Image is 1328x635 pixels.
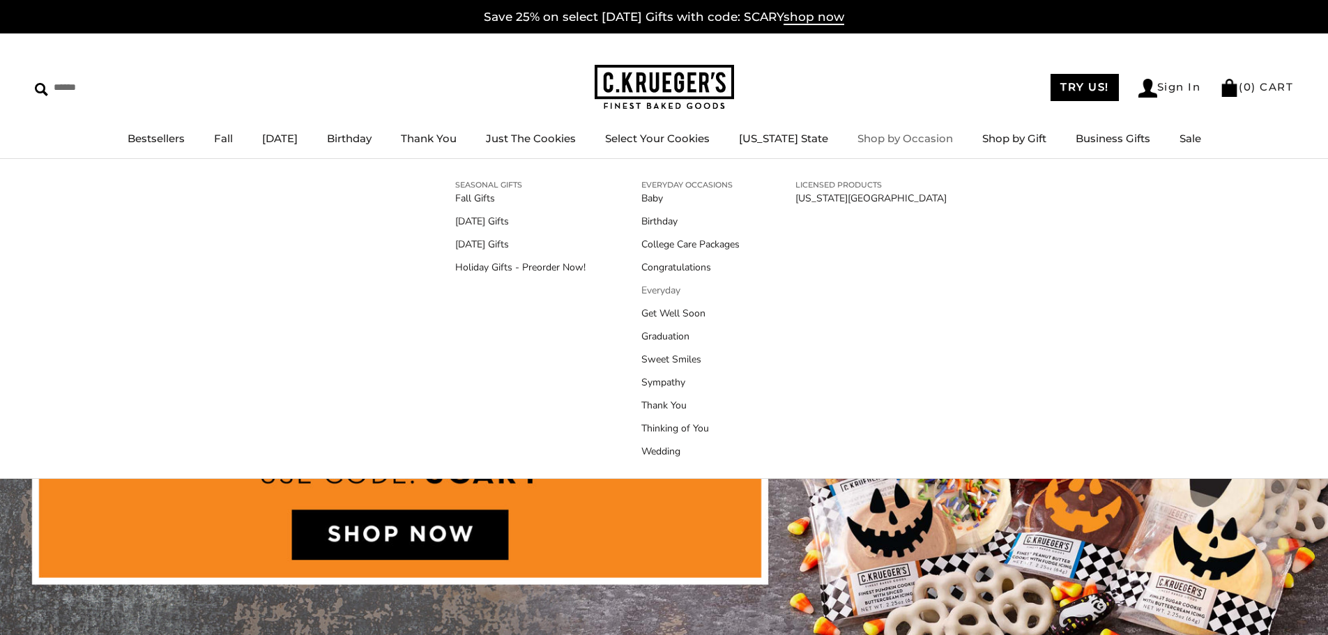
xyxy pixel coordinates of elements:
[795,191,947,206] a: [US_STATE][GEOGRAPHIC_DATA]
[35,83,48,96] img: Search
[455,237,586,252] a: [DATE] Gifts
[1076,132,1150,145] a: Business Gifts
[641,398,740,413] a: Thank You
[262,132,298,145] a: [DATE]
[641,178,740,191] a: EVERYDAY OCCASIONS
[795,178,947,191] a: LICENSED PRODUCTS
[641,375,740,390] a: Sympathy
[641,237,740,252] a: College Care Packages
[857,132,953,145] a: Shop by Occasion
[641,214,740,229] a: Birthday
[486,132,576,145] a: Just The Cookies
[784,10,844,25] span: shop now
[641,329,740,344] a: Graduation
[1220,79,1239,97] img: Bag
[128,132,185,145] a: Bestsellers
[641,260,740,275] a: Congratulations
[327,132,372,145] a: Birthday
[1220,80,1293,93] a: (0) CART
[455,260,586,275] a: Holiday Gifts - Preorder Now!
[1051,74,1119,101] a: TRY US!
[214,132,233,145] a: Fall
[35,77,201,98] input: Search
[641,421,740,436] a: Thinking of You
[1180,132,1201,145] a: Sale
[982,132,1046,145] a: Shop by Gift
[739,132,828,145] a: [US_STATE] State
[455,214,586,229] a: [DATE] Gifts
[641,352,740,367] a: Sweet Smiles
[641,191,740,206] a: Baby
[455,191,586,206] a: Fall Gifts
[595,65,734,110] img: C.KRUEGER'S
[641,283,740,298] a: Everyday
[455,178,586,191] a: SEASONAL GIFTS
[401,132,457,145] a: Thank You
[1138,79,1201,98] a: Sign In
[484,10,844,25] a: Save 25% on select [DATE] Gifts with code: SCARYshop now
[1244,80,1252,93] span: 0
[605,132,710,145] a: Select Your Cookies
[1138,79,1157,98] img: Account
[641,444,740,459] a: Wedding
[641,306,740,321] a: Get Well Soon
